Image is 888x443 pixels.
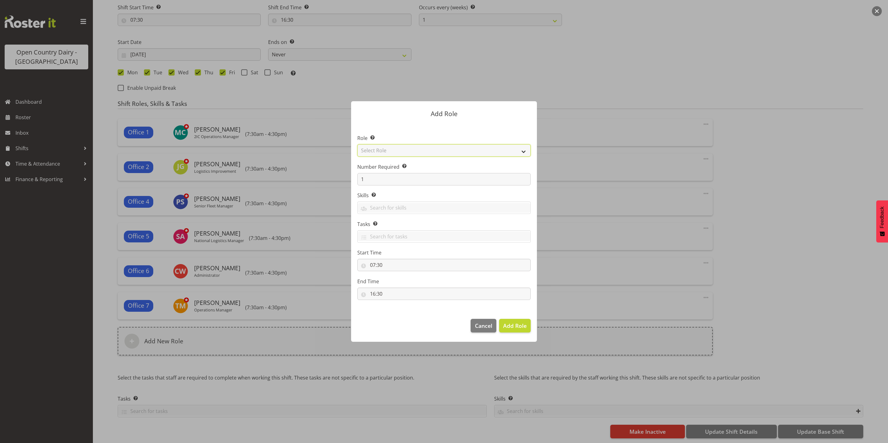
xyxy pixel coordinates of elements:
[879,206,885,228] span: Feedback
[357,192,531,199] label: Skills
[357,249,531,256] label: Start Time
[357,220,531,228] label: Tasks
[357,163,531,171] label: Number Required
[357,111,531,117] p: Add Role
[357,134,531,142] label: Role
[357,278,531,285] label: End Time
[876,200,888,242] button: Feedback - Show survey
[357,288,531,300] input: Click to select...
[499,319,531,332] button: Add Role
[471,319,496,332] button: Cancel
[358,203,530,213] input: Search for skills
[358,232,530,241] input: Search for tasks
[357,259,531,271] input: Click to select...
[503,322,527,329] span: Add Role
[475,322,492,330] span: Cancel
